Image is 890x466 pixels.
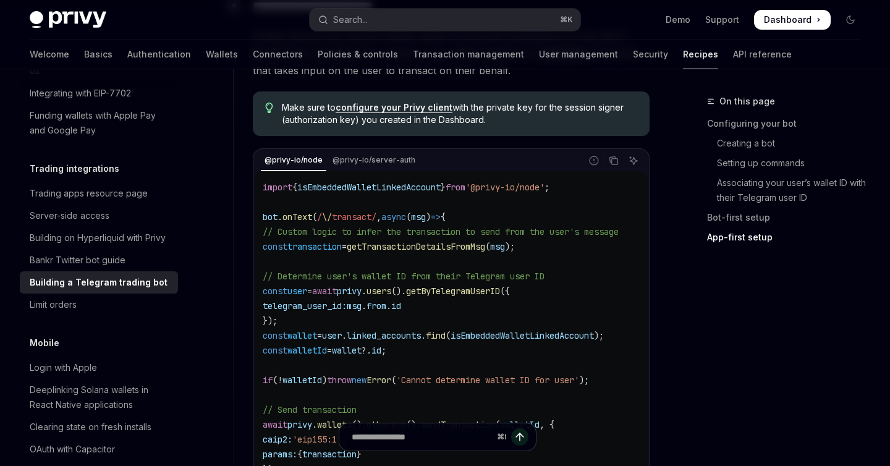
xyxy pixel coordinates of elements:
span: }); [263,315,278,326]
img: dark logo [30,11,106,28]
span: = [317,330,322,341]
span: msg [411,211,426,222]
span: find [426,330,446,341]
div: Building on Hyperliquid with Privy [30,231,166,245]
span: wallets [317,419,352,430]
span: ); [579,375,589,386]
a: Dashboard [754,10,831,30]
span: getTransactionDetailsFromMsg [347,241,485,252]
span: if [263,375,273,386]
span: from [367,300,386,311]
a: Building a Telegram trading bot [20,271,178,294]
span: ({ [500,286,510,297]
span: (). [406,419,421,430]
button: Copy the contents from the code block [606,153,622,169]
span: . [312,419,317,430]
span: // Custom logic to infer the transaction to send from the user's message [263,226,619,237]
span: . [362,300,367,311]
a: API reference [733,40,792,69]
a: Security [633,40,668,69]
span: telegram_user_id: [263,300,347,311]
a: Demo [666,14,690,26]
span: from [446,182,465,193]
span: walletId [500,419,540,430]
span: sendTransaction [421,419,495,430]
span: isEmbeddedWalletLinkedAccount [297,182,441,193]
span: users [367,286,391,297]
div: Clearing state on fresh installs [30,420,151,434]
span: id [391,300,401,311]
div: Trading apps resource page [30,186,148,201]
span: , [376,211,381,222]
span: new [352,375,367,386]
a: Basics [84,40,112,69]
a: Configuring your bot [707,114,870,133]
span: On this page [719,94,775,109]
span: \/ [322,211,332,222]
span: (). [352,419,367,430]
span: const [263,330,287,341]
div: Funding wallets with Apple Pay and Google Pay [30,108,171,138]
span: msg [347,300,362,311]
span: Make sure to with the private key for the session signer (authorization key) you created in the D... [282,101,637,126]
button: Ask AI [625,153,642,169]
span: ) [322,375,327,386]
span: ( [273,375,278,386]
a: App-first setup [707,227,870,247]
span: msg [490,241,505,252]
span: id [371,345,381,356]
span: async [381,211,406,222]
span: user [322,330,342,341]
span: (). [391,286,406,297]
span: Dashboard [764,14,812,26]
span: onText [282,211,312,222]
div: Bankr Twitter bot guide [30,253,125,268]
span: throw [327,375,352,386]
span: = [307,286,312,297]
span: . [386,300,391,311]
span: wallet [332,345,362,356]
span: { [441,211,446,222]
span: { [292,182,297,193]
div: Building a Telegram trading bot [30,275,167,290]
span: . [362,286,367,297]
span: const [263,345,287,356]
span: . [278,211,282,222]
span: , { [540,419,554,430]
span: ?. [362,345,371,356]
span: transaction [287,241,342,252]
div: Deeplinking Solana wallets in React Native applications [30,383,171,412]
span: walletId [282,375,322,386]
span: 'Cannot determine wallet ID for user' [396,375,579,386]
a: Bot-first setup [707,208,870,227]
span: ( [391,375,396,386]
span: ); [505,241,515,252]
span: => [431,211,441,222]
span: ; [381,345,386,356]
span: transact/ [332,211,376,222]
span: ; [545,182,549,193]
div: @privy-io/server-auth [329,153,419,167]
span: } [441,182,446,193]
span: ethereum [367,419,406,430]
a: Wallets [206,40,238,69]
button: Toggle dark mode [841,10,860,30]
input: Ask a question... [352,423,492,451]
span: user [287,286,307,297]
div: Limit orders [30,297,77,312]
span: // Send transaction [263,404,357,415]
a: Funding wallets with Apple Pay and Google Pay [20,104,178,142]
span: import [263,182,292,193]
span: getByTelegramUserID [406,286,500,297]
span: . [421,330,426,341]
span: ); [594,330,604,341]
div: Login with Apple [30,360,97,375]
span: const [263,286,287,297]
span: isEmbeddedWalletLinkedAccount [451,330,594,341]
a: Recipes [683,40,718,69]
a: Limit orders [20,294,178,316]
span: const [263,241,287,252]
span: Error [367,375,391,386]
h5: Mobile [30,336,59,350]
a: Login with Apple [20,357,178,379]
